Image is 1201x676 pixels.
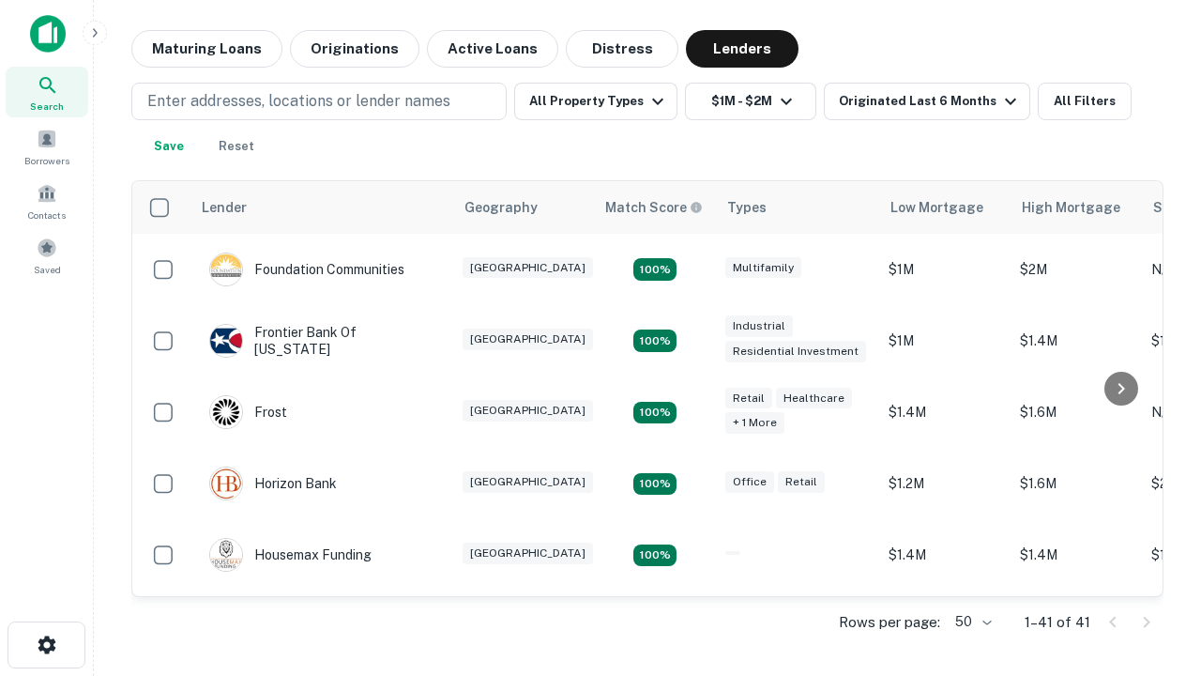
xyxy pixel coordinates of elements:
[463,257,593,279] div: [GEOGRAPHIC_DATA]
[879,448,1011,519] td: $1.2M
[890,196,983,219] div: Low Mortgage
[1011,305,1142,376] td: $1.4M
[202,196,247,219] div: Lender
[209,324,434,358] div: Frontier Bank Of [US_STATE]
[30,99,64,114] span: Search
[716,181,879,234] th: Types
[594,181,716,234] th: Capitalize uses an advanced AI algorithm to match your search with the best lender. The match sco...
[209,538,372,572] div: Housemax Funding
[605,197,703,218] div: Capitalize uses an advanced AI algorithm to match your search with the best lender. The match sco...
[725,471,774,493] div: Office
[34,262,61,277] span: Saved
[879,376,1011,448] td: $1.4M
[6,67,88,117] a: Search
[1011,181,1142,234] th: High Mortgage
[30,15,66,53] img: capitalize-icon.png
[210,396,242,428] img: picture
[1025,611,1090,634] p: 1–41 of 41
[725,412,784,434] div: + 1 more
[463,471,593,493] div: [GEOGRAPHIC_DATA]
[566,30,678,68] button: Distress
[839,611,940,634] p: Rows per page:
[685,83,816,120] button: $1M - $2M
[633,473,677,496] div: Matching Properties: 4, hasApolloMatch: undefined
[209,395,287,429] div: Frost
[1107,526,1201,616] iframe: Chat Widget
[1011,448,1142,519] td: $1.6M
[727,196,767,219] div: Types
[839,90,1022,113] div: Originated Last 6 Months
[778,471,825,493] div: Retail
[209,253,404,286] div: Foundation Communities
[633,402,677,424] div: Matching Properties: 4, hasApolloMatch: undefined
[209,467,337,500] div: Horizon Bank
[139,128,199,165] button: Save your search to get updates of matches that match your search criteria.
[463,400,593,422] div: [GEOGRAPHIC_DATA]
[6,121,88,172] a: Borrowers
[464,196,538,219] div: Geography
[210,468,242,499] img: picture
[210,325,242,357] img: picture
[1011,519,1142,591] td: $1.4M
[463,329,593,350] div: [GEOGRAPHIC_DATA]
[879,305,1011,376] td: $1M
[427,30,558,68] button: Active Loans
[24,153,69,168] span: Borrowers
[1022,196,1120,219] div: High Mortgage
[514,83,677,120] button: All Property Types
[605,197,699,218] h6: Match Score
[210,253,242,285] img: picture
[1011,376,1142,448] td: $1.6M
[633,330,677,352] div: Matching Properties: 4, hasApolloMatch: undefined
[6,176,88,226] a: Contacts
[190,181,453,234] th: Lender
[633,545,677,567] div: Matching Properties: 4, hasApolloMatch: undefined
[290,30,419,68] button: Originations
[633,258,677,281] div: Matching Properties: 4, hasApolloMatch: undefined
[725,315,793,337] div: Industrial
[147,90,450,113] p: Enter addresses, locations or lender names
[879,181,1011,234] th: Low Mortgage
[879,234,1011,305] td: $1M
[824,83,1030,120] button: Originated Last 6 Months
[463,543,593,564] div: [GEOGRAPHIC_DATA]
[879,591,1011,662] td: $1.4M
[1011,234,1142,305] td: $2M
[131,83,507,120] button: Enter addresses, locations or lender names
[206,128,266,165] button: Reset
[453,181,594,234] th: Geography
[28,207,66,223] span: Contacts
[1038,83,1132,120] button: All Filters
[725,341,866,362] div: Residential Investment
[948,608,995,636] div: 50
[725,388,772,409] div: Retail
[131,30,282,68] button: Maturing Loans
[1011,591,1142,662] td: $1.6M
[6,230,88,281] a: Saved
[686,30,798,68] button: Lenders
[210,539,242,571] img: picture
[776,388,852,409] div: Healthcare
[725,257,801,279] div: Multifamily
[879,519,1011,591] td: $1.4M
